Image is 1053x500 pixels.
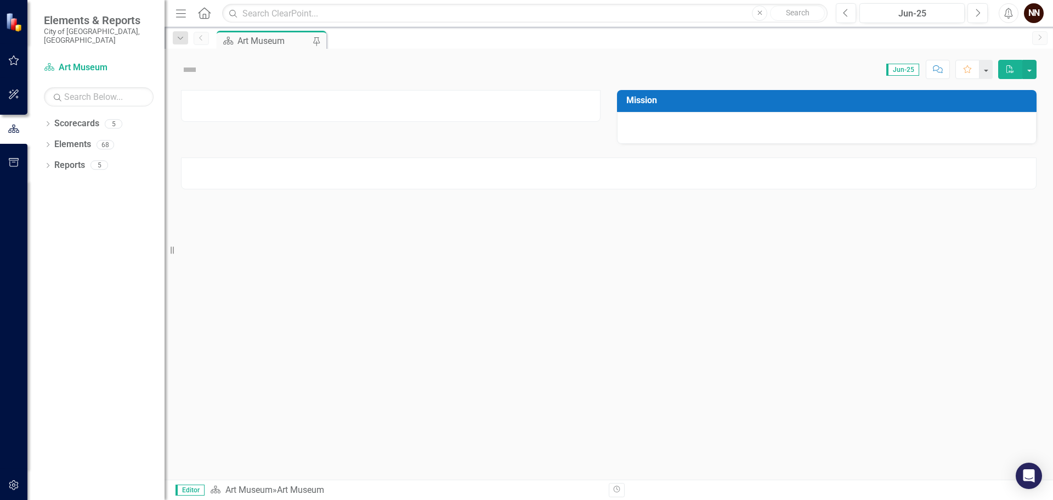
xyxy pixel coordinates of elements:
[786,8,809,17] span: Search
[770,5,825,21] button: Search
[44,61,154,74] a: Art Museum
[97,140,114,149] div: 68
[54,138,91,151] a: Elements
[237,34,310,48] div: Art Museum
[886,64,919,76] span: Jun-25
[277,485,324,495] div: Art Museum
[54,159,85,172] a: Reports
[859,3,965,23] button: Jun-25
[90,161,108,170] div: 5
[44,27,154,45] small: City of [GEOGRAPHIC_DATA], [GEOGRAPHIC_DATA]
[54,117,99,130] a: Scorecards
[181,61,199,78] img: Not Defined
[222,4,828,23] input: Search ClearPoint...
[863,7,961,20] div: Jun-25
[44,87,154,106] input: Search Below...
[175,485,205,496] span: Editor
[105,119,122,128] div: 5
[1024,3,1044,23] button: NN
[225,485,273,495] a: Art Museum
[5,12,25,31] img: ClearPoint Strategy
[1016,463,1042,489] div: Open Intercom Messenger
[210,484,601,497] div: »
[44,14,154,27] span: Elements & Reports
[626,95,1031,105] h3: Mission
